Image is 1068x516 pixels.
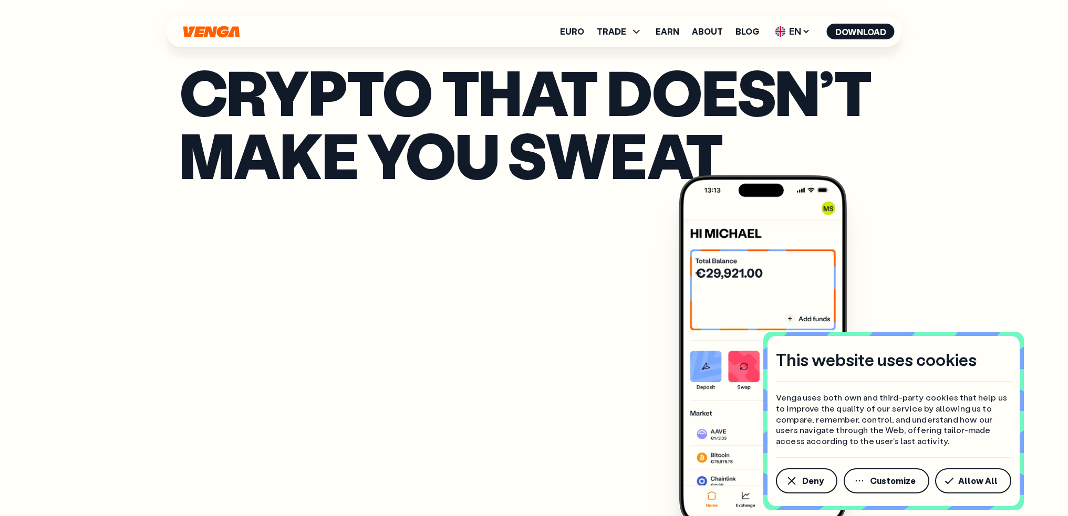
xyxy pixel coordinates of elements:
a: Blog [735,27,759,36]
span: TRADE [597,25,643,38]
span: EN [772,23,814,40]
p: Crypto that doesn’t make you sweat [179,60,889,186]
svg: Home [182,26,241,38]
span: Customize [870,477,916,485]
span: Allow All [958,477,998,485]
button: Download [827,24,895,39]
p: Venga uses both own and third-party cookies that help us to improve the quality of our service by... [776,392,1011,447]
img: flag-uk [775,26,786,37]
span: Deny [802,477,824,485]
a: Earn [656,27,679,36]
button: Deny [776,468,837,493]
button: Allow All [935,468,1011,493]
a: About [692,27,723,36]
a: Euro [560,27,584,36]
span: TRADE [597,27,626,36]
button: Customize [844,468,929,493]
h4: This website uses cookies [776,349,977,371]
